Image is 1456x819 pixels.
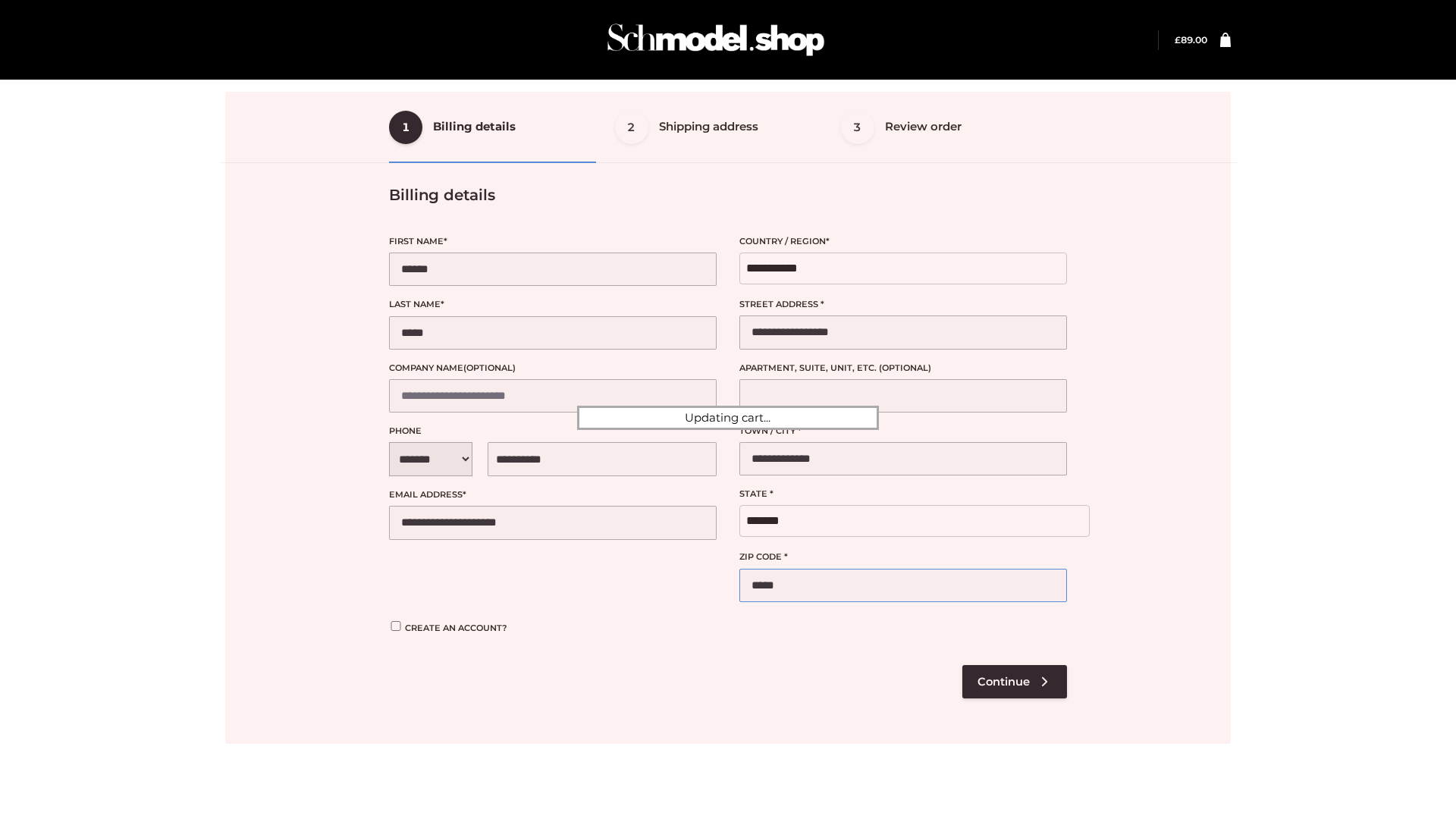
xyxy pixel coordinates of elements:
div: Updating cart... [577,406,879,430]
a: £89.00 [1175,34,1207,45]
bdi: 89.00 [1175,34,1207,45]
img: Schmodel Admin 964 [602,10,830,70]
span: £ [1175,34,1181,45]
